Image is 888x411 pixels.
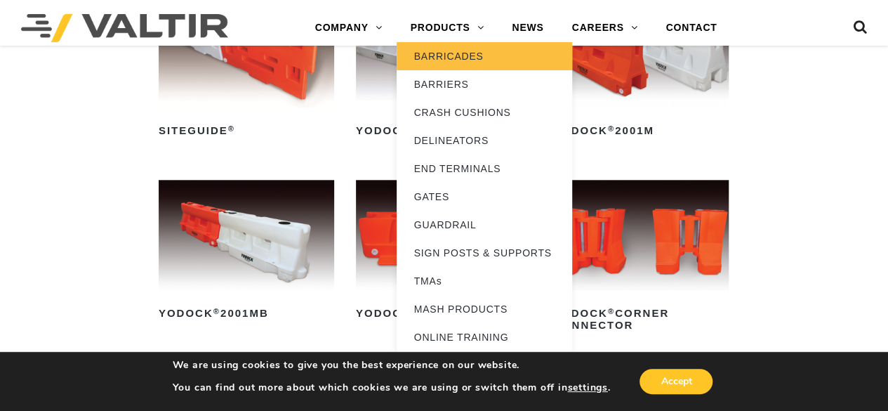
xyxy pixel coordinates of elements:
a: BARRIERS [397,70,572,98]
a: SIGN POSTS & SUPPORTS [397,239,572,267]
a: DELINEATORS [397,126,572,155]
sup: ® [213,307,220,315]
a: CAREERS [558,14,652,42]
h2: Yodock Corner Connector [553,303,729,337]
sup: ® [608,307,615,315]
p: We are using cookies to give you the best experience on our website. [173,359,611,372]
a: MASH PRODUCTS [397,295,572,323]
a: COMPANY [301,14,397,42]
img: Valtir [21,14,228,42]
button: settings [567,381,607,394]
sup: ® [228,124,235,133]
h2: Yodock 2001 [356,120,531,143]
h2: Yodock 2001MB [159,303,334,325]
a: Yodock®2001SL [356,180,531,325]
a: PRODUCTS [397,14,498,42]
a: BARRICADES [397,42,572,70]
a: GATES [397,183,572,211]
p: You can find out more about which cookies we are using or switch them off in . [173,381,611,394]
a: CONTACT [651,14,731,42]
h2: SiteGuide [159,120,334,143]
a: END TERMINALS [397,155,572,183]
a: Yodock®Corner Connector [553,180,729,336]
button: Accept [640,369,713,394]
a: Yodock®2001MB [159,180,334,325]
h2: Yodock 2001SL [356,303,531,325]
sup: ® [608,124,615,133]
h2: Yodock 2001M [553,120,729,143]
a: TMAs [397,267,572,295]
a: NEWS [498,14,557,42]
a: CRASH CUSHIONS [397,98,572,126]
a: ONLINE TRAINING [397,323,572,351]
a: GUARDRAIL [397,211,572,239]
